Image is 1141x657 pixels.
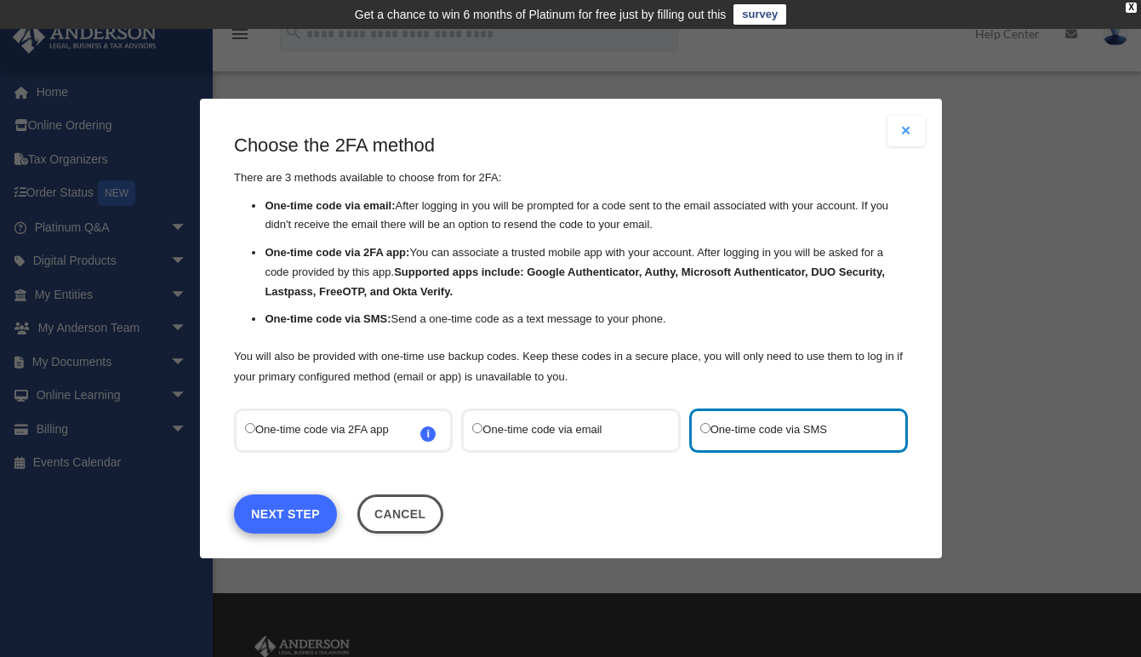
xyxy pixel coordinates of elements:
span: i [420,426,436,441]
strong: One-time code via 2FA app: [265,246,409,259]
strong: One-time code via SMS: [265,312,391,325]
div: close [1126,3,1137,13]
input: One-time code via email [472,422,482,432]
h3: Choose the 2FA method [234,133,908,159]
strong: Supported apps include: Google Authenticator, Authy, Microsoft Authenticator, DUO Security, Lastp... [265,266,884,298]
li: Send a one-time code as a text message to your phone. [265,310,908,329]
div: There are 3 methods available to choose from for 2FA: [234,133,908,387]
strong: One-time code via email: [265,198,395,211]
input: One-time code via 2FA appi [245,422,255,432]
a: Next Step [234,494,337,533]
label: One-time code via SMS [699,419,879,441]
li: After logging in you will be prompted for a code sent to the email associated with your account. ... [265,196,908,235]
button: Close modal [887,116,925,146]
label: One-time code via email [472,419,652,441]
label: One-time code via 2FA app [245,419,425,441]
input: One-time code via SMS [699,422,710,432]
a: survey [733,4,786,25]
button: Close this dialog window [357,494,442,533]
li: You can associate a trusted mobile app with your account. After logging in you will be asked for ... [265,243,908,301]
p: You will also be provided with one-time use backup codes. Keep these codes in a secure place, you... [234,346,908,386]
div: Get a chance to win 6 months of Platinum for free just by filling out this [355,4,727,25]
